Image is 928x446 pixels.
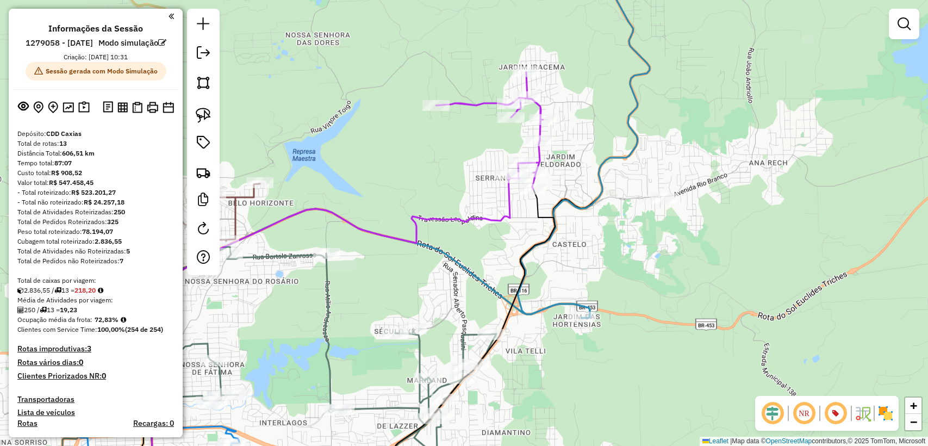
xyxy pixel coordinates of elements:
span: + [910,399,917,412]
h4: Lista de veículos [17,408,174,417]
em: Média calculada utilizando a maior ocupação (%Peso ou %Cubagem) de cada rota da sessão. Rotas cro... [121,317,126,323]
div: Peso total roteirizado: [17,227,174,237]
div: Total de rotas: [17,139,174,148]
h6: Modo simulação [98,38,166,48]
strong: 0 [79,357,83,367]
button: Exibir sessão original [16,98,31,116]
a: Exibir filtros [893,13,915,35]
div: Criação: [DATE] 10:31 [59,52,132,62]
strong: 87:07 [54,159,72,167]
a: Zoom in [905,398,921,414]
button: Centralizar mapa no depósito ou ponto de apoio [31,99,46,116]
button: Painel de Sugestão [76,99,92,116]
a: Zoom out [905,414,921,430]
strong: 325 [107,218,119,226]
div: Depósito: [17,129,174,139]
i: Total de Atividades [17,307,24,313]
strong: 606,51 km [62,149,95,157]
div: 2.836,55 / 13 = [17,286,174,295]
a: OpenStreetMap [766,437,812,445]
a: Exportar sessão [192,42,214,66]
span: Exibir número da rota [823,400,849,426]
a: Vincular Rótulos [192,132,214,156]
button: Visualizar Romaneio [130,100,145,115]
a: Leaflet [702,437,728,445]
h4: Rotas vários dias: [17,358,174,367]
img: Exibir/Ocultar setores [877,405,894,422]
h4: Clientes Priorizados NR: [17,371,174,381]
button: Otimizar todas as rotas [60,100,76,114]
i: Meta Caixas/viagem: 223,23 Diferença: -5,03 [98,287,103,294]
strong: 100,00% [97,325,125,333]
div: Cubagem total roteirizado: [17,237,174,246]
div: - Total roteirizado: [17,188,174,197]
i: Cubagem total roteirizado [17,287,24,294]
strong: 5 [126,247,130,255]
a: Criar modelo [192,189,214,213]
span: | [730,437,732,445]
div: Total de Pedidos não Roteirizados: [17,256,174,266]
strong: R$ 908,52 [51,169,82,177]
button: Logs desbloquear sessão [101,99,115,116]
span: Clientes com Service Time: [17,325,97,333]
strong: R$ 24.257,18 [84,198,124,206]
strong: 78.194,07 [82,227,113,236]
div: Custo total: [17,168,174,178]
img: Fluxo de ruas [854,405,871,422]
em: Alterar nome da sessão [158,39,166,47]
strong: CDD Caxias [46,129,82,138]
a: Criar rota [191,160,215,184]
div: Total de Atividades não Roteirizadas: [17,246,174,256]
img: Criar rota [196,165,211,180]
div: Valor total: [17,178,174,188]
span: Ocultar deslocamento [759,400,786,426]
i: Total de rotas [40,307,47,313]
div: Distância Total: [17,148,174,158]
strong: 3 [87,344,91,354]
a: Clique aqui para minimizar o painel [169,10,174,22]
h6: 1279058 - [DATE] [26,38,93,48]
button: Visualizar relatório de Roteirização [115,100,130,114]
button: Adicionar Atividades [46,99,60,116]
div: Média de Atividades por viagem: [17,295,174,305]
a: Rotas [17,419,38,428]
button: Disponibilidade de veículos [160,100,176,115]
h4: Rotas improdutivas: [17,344,174,354]
strong: R$ 523.201,27 [71,188,116,196]
strong: 218,20 [74,286,96,294]
a: Nova sessão e pesquisa [192,13,214,38]
strong: 7 [120,257,123,265]
div: 250 / 13 = [17,305,174,315]
img: Selecionar atividades - laço [196,108,211,123]
span: Ocupação média da frota: [17,315,92,324]
div: Total de Atividades Roteirizadas: [17,207,174,217]
strong: 72,83% [95,315,119,324]
div: Atividade não roteirizada - BRUMAALI BURGUER LTDA [651,193,678,204]
i: Total de rotas [54,287,61,294]
h4: Recargas: 0 [133,419,174,428]
img: Selecionar atividades - polígono [196,75,211,90]
strong: 2.836,55 [95,237,122,245]
span: − [910,415,917,429]
button: Imprimir Rotas [145,100,160,115]
div: - Total não roteirizado: [17,197,174,207]
span: Ocultar NR [791,400,817,426]
span: Sessão gerada com Modo Simulação [26,62,166,80]
h4: Transportadoras [17,395,174,404]
strong: 13 [59,139,67,147]
strong: R$ 547.458,45 [49,178,94,187]
a: Reroteirizar Sessão [192,218,214,242]
div: Tempo total: [17,158,174,168]
div: Map data © contributors,© 2025 TomTom, Microsoft [700,437,928,446]
div: Total de Pedidos Roteirizados: [17,217,174,227]
h4: Informações da Sessão [48,23,143,34]
strong: 250 [114,208,125,216]
strong: 19,23 [60,306,77,314]
strong: (254 de 254) [125,325,163,333]
strong: 0 [102,371,106,381]
div: Total de caixas por viagem: [17,276,174,286]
